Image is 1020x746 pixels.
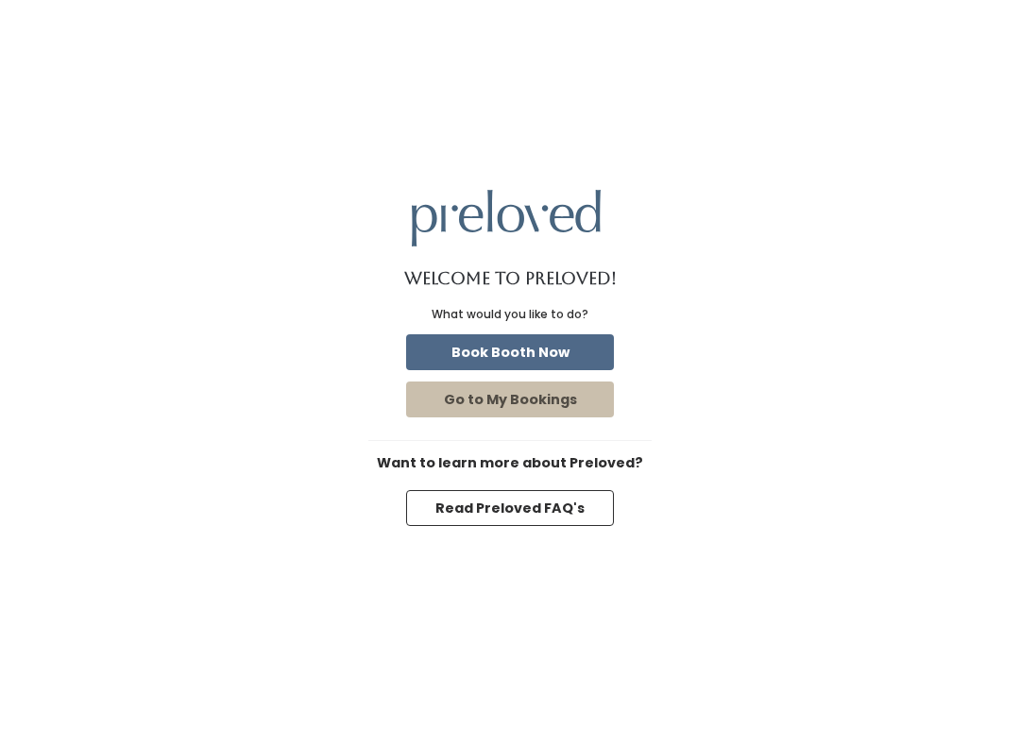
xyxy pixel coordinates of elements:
h6: Want to learn more about Preloved? [368,456,652,471]
img: preloved logo [412,190,601,246]
button: Go to My Bookings [406,381,614,417]
h1: Welcome to Preloved! [404,269,617,288]
button: Book Booth Now [406,334,614,370]
button: Read Preloved FAQ's [406,490,614,526]
a: Go to My Bookings [402,378,618,421]
div: What would you like to do? [432,306,588,323]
